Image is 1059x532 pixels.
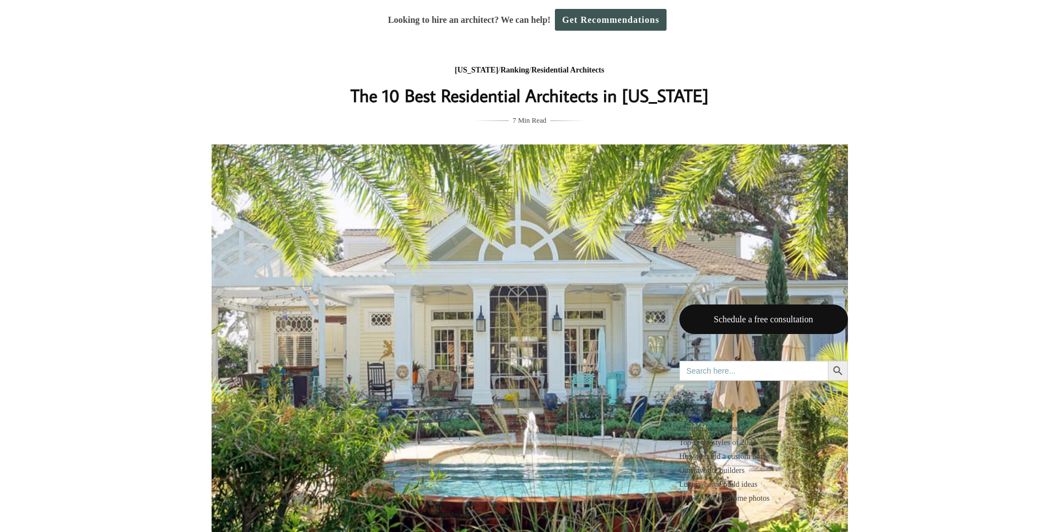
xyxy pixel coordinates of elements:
[500,66,529,74] a: Ranking
[512,114,546,127] span: 7 Min Read
[307,82,753,109] h1: The 10 Best Residential Architects in [US_STATE]
[455,66,499,74] a: [US_STATE]
[555,9,667,31] a: Get Recommendations
[531,66,605,74] a: Residential Architects
[307,64,753,78] div: / /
